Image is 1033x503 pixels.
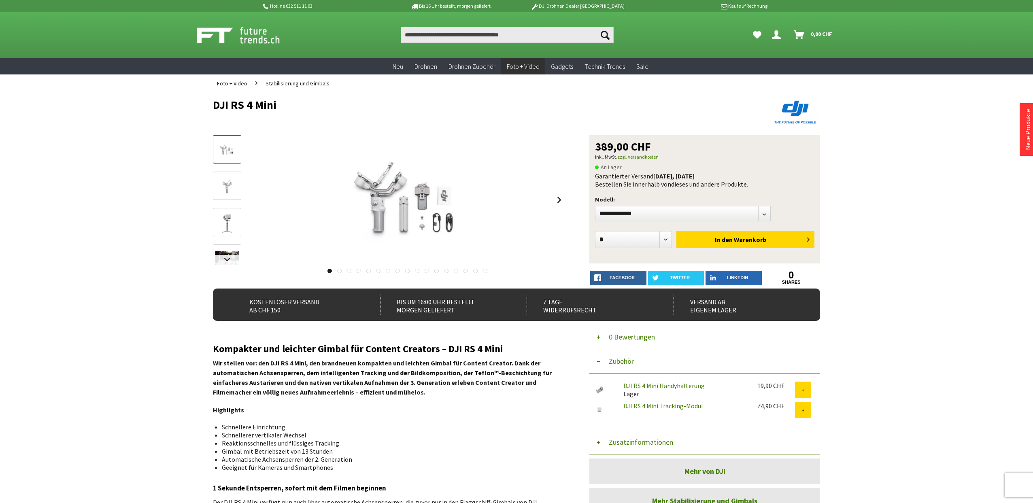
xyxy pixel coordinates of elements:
p: Bis 16 Uhr bestellt, morgen geliefert. [388,1,514,11]
div: 19,90 CHF [757,382,795,390]
div: Kostenloser Versand ab CHF 150 [233,295,362,315]
img: DJI [772,99,820,125]
button: Suchen [597,27,614,43]
a: DJI RS 4 Mini Tracking-Modul [623,402,703,410]
a: facebook [590,271,646,285]
p: Kauf auf Rechnung [641,1,767,11]
p: Modell: [595,195,814,204]
span: Neu [393,62,403,70]
a: Neu [387,58,409,75]
span: In den [715,236,733,244]
a: Meine Favoriten [749,27,765,43]
span: Gadgets [551,62,573,70]
a: Foto + Video [213,74,251,92]
span: 389,00 CHF [595,141,651,152]
li: Gimbal mit Betriebszeit von 13 Stunden [222,447,559,455]
span: Geeignet für Kameras und Smartphones [222,463,333,471]
span: Foto + Video [507,62,540,70]
img: DJI RS 4 Mini Tracking-Modul [589,402,610,417]
a: LinkedIn [706,271,762,285]
a: Mehr von DJI [589,458,820,484]
span: twitter [670,275,690,280]
div: Bis um 16:00 Uhr bestellt Morgen geliefert [380,295,509,315]
a: shares [763,280,820,285]
a: Stabilisierung und Gimbals [261,74,334,92]
span: Foto + Video [217,80,247,87]
span: Stabilisierung und Gimbals [266,80,329,87]
a: 0 [763,271,820,280]
li: Automatische Achsensperren der 2. Generation [222,455,559,463]
h2: Kompakter und leichter Gimbal für Content Creators – DJI RS 4 Mini [213,344,565,354]
p: inkl. MwSt. [595,152,814,162]
img: DJI RS 4 Mini Handyhalterung [589,382,610,397]
a: DJI RS 4 Mini Handyhalterung [623,382,705,390]
button: Zusatzinformationen [589,430,820,454]
h3: 1 Sekunde Entsperren, sofort mit dem Filmen beginnen [213,483,565,493]
li: Schnellerer vertikaler Wechsel [222,431,559,439]
li: Schnellere Einrichtung [222,423,559,431]
input: Produkt, Marke, Kategorie, EAN, Artikelnummer… [401,27,614,43]
img: Shop Futuretrends - zur Startseite wechseln [197,25,298,45]
a: twitter [648,271,704,285]
span: Drohnen [414,62,437,70]
strong: Wir stellen vor: den DJI RS 4 Mini, den brandneuen kompakten und leichten Gimbal für Content Crea... [213,359,552,396]
button: 0 Bewertungen [589,325,820,349]
a: zzgl. Versandkosten [617,154,659,160]
a: Drohnen [409,58,443,75]
button: Zubehör [589,349,820,374]
b: [DATE], [DATE] [653,172,695,180]
p: Hotline 032 511 11 03 [261,1,388,11]
img: DJI RS 4 Mini [321,135,494,265]
span: Technik-Trends [585,62,625,70]
img: Vorschau: DJI RS 4 Mini [215,141,239,159]
a: Neue Produkte [1024,109,1032,150]
span: facebook [610,275,635,280]
span: Sale [636,62,648,70]
div: Versand ab eigenem Lager [674,295,803,315]
a: Foto + Video [501,58,545,75]
a: Technik-Trends [579,58,631,75]
span: LinkedIn [727,275,748,280]
span: Warenkorb [734,236,766,244]
a: Sale [631,58,654,75]
div: 7 Tage Widerrufsrecht [527,295,656,315]
div: Lager [617,382,751,398]
div: Garantierter Versand Bestellen Sie innerhalb von dieses und andere Produkte. [595,172,814,188]
h1: DJI RS 4 Mini [213,99,699,111]
strong: Highlights [213,406,244,414]
span: An Lager [595,162,622,172]
a: Warenkorb [791,27,836,43]
a: Drohnen Zubehör [443,58,501,75]
a: Gadgets [545,58,579,75]
span: 0,00 CHF [811,28,832,40]
li: Reaktionsschnelles und flüssiges Tracking [222,439,559,447]
a: Dein Konto [769,27,787,43]
span: Drohnen Zubehör [448,62,495,70]
button: In den Warenkorb [676,231,814,248]
div: 74,90 CHF [757,402,795,410]
p: DJI Drohnen Dealer [GEOGRAPHIC_DATA] [514,1,641,11]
